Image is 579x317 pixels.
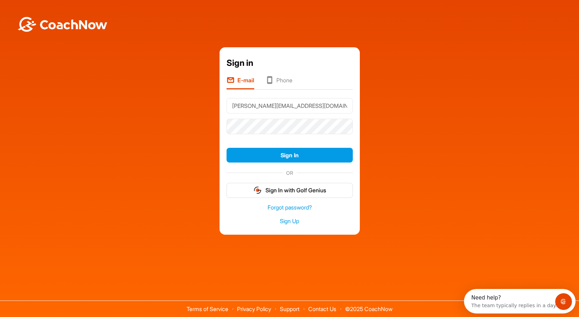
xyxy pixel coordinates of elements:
[280,305,299,312] a: Support
[283,169,297,177] span: OR
[17,17,108,32] img: BwLJSsUCoWCh5upNqxVrqldRgqLPVwmV24tXu5FoVAoFEpwwqQ3VIfuoInZCoVCoTD4vwADAC3ZFMkVEQFDAAAAAElFTkSuQmCC
[7,12,93,19] div: The team typically replies in a day.
[227,183,353,198] button: Sign In with Golf Genius
[308,305,336,312] a: Contact Us
[464,289,575,313] iframe: Intercom live chat discovery launcher
[237,305,271,312] a: Privacy Policy
[187,305,228,312] a: Terms of Service
[265,76,292,89] li: Phone
[227,148,353,163] button: Sign In
[227,217,353,225] a: Sign Up
[555,293,572,310] iframe: Intercom live chat
[227,204,353,212] a: Forgot password?
[227,98,353,113] input: E-mail
[227,76,254,89] li: E-mail
[7,6,93,12] div: Need help?
[3,3,114,22] div: Open Intercom Messenger
[342,301,396,312] span: © 2025 CoachNow
[253,186,262,194] img: gg_logo
[227,57,353,69] div: Sign in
